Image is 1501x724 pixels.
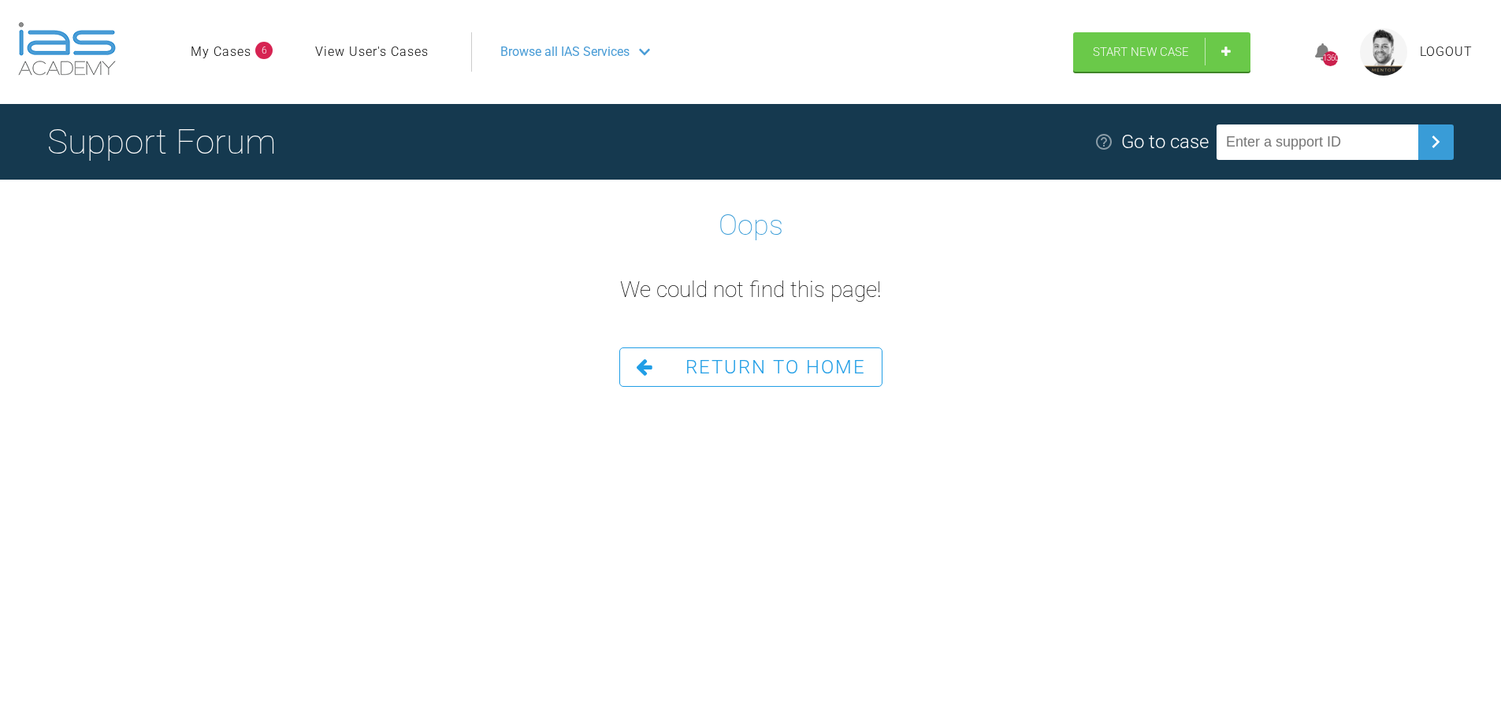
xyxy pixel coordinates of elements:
span: Start New Case [1093,45,1189,59]
img: chevronRight.28bd32b0.svg [1423,129,1448,154]
span: Return To Home [685,356,866,378]
span: 6 [255,42,273,59]
h2: We could not find this page! [620,273,881,308]
img: profile.png [1360,28,1407,76]
span: Browse all IAS Services [500,42,630,62]
a: Start New Case [1073,32,1250,72]
a: Logout [1420,42,1473,62]
input: Enter a support ID [1217,124,1418,160]
a: My Cases [191,42,251,62]
div: Go to case [1121,127,1209,157]
a: Return To Home [619,347,882,387]
img: help.e70b9f3d.svg [1094,132,1113,151]
h1: Support Forum [47,114,276,169]
a: View User's Cases [315,42,429,62]
img: logo-light.3e3ef733.png [18,22,116,76]
div: 1360 [1323,51,1338,66]
h1: Oops [719,203,783,249]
